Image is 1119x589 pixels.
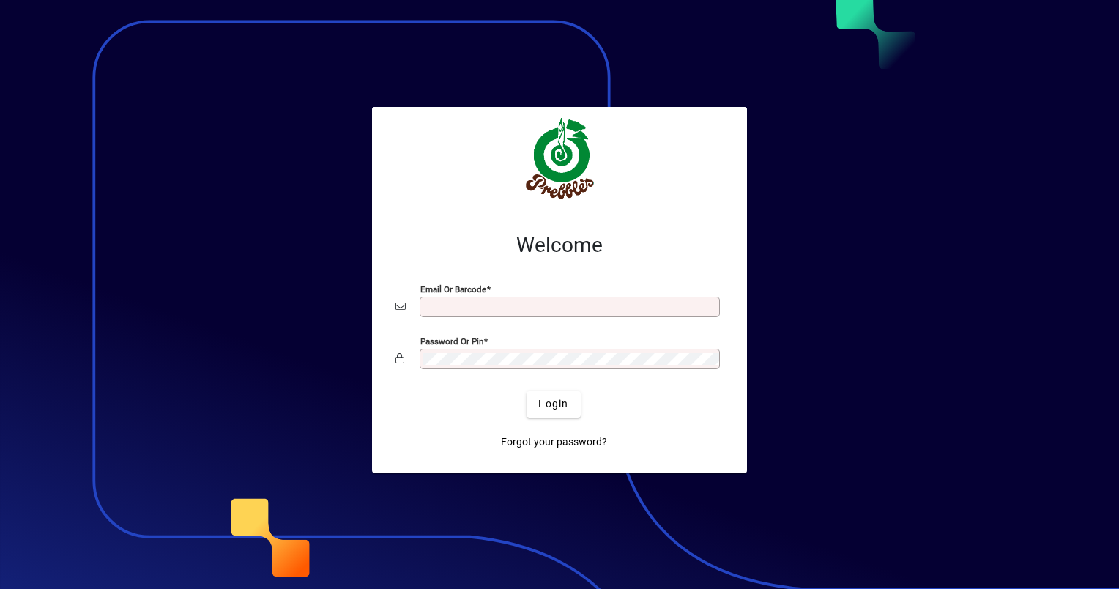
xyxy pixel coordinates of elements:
[420,336,483,346] mat-label: Password or Pin
[501,434,607,450] span: Forgot your password?
[495,429,613,456] a: Forgot your password?
[420,284,486,294] mat-label: Email or Barcode
[527,391,580,418] button: Login
[538,396,568,412] span: Login
[395,233,724,258] h2: Welcome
